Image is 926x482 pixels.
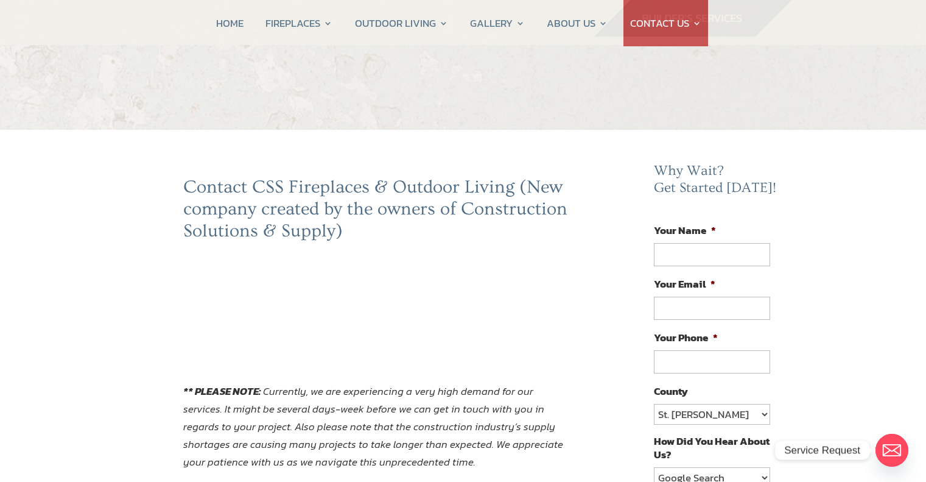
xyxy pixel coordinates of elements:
[654,224,716,237] label: Your Name
[654,277,715,291] label: Your Email
[654,163,779,202] h2: Why Wait? Get Started [DATE]!
[654,385,688,398] label: County
[183,383,261,399] strong: ** PLEASE NOTE:
[654,331,718,344] label: Your Phone
[875,434,908,467] a: Email
[654,434,770,461] label: How Did You Hear About Us?
[183,383,563,470] em: Currently, we are experiencing a very high demand for our services. It might be several days-week...
[183,176,574,248] h2: Contact CSS Fireplaces & Outdoor Living (New company created by the owners of Construction Soluti...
